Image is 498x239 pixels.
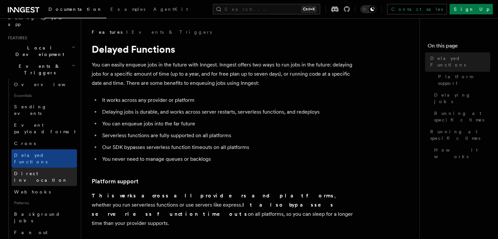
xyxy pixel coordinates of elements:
[11,227,77,238] a: Fan out
[149,2,192,18] a: AgentKit
[428,52,490,71] a: Delayed Functions
[92,191,354,228] p: , whether you run serverless functions or use servers like express. on all platforms, so you can ...
[14,230,47,235] span: Fan out
[100,107,354,117] li: Delaying jobs is durable, and works across server restarts, serverless functions, and redeploys
[110,7,145,12] span: Examples
[92,60,354,88] p: You can easily enqueue jobs in the future with Inngest. Inngest offers two ways to run jobs in th...
[45,2,106,18] a: Documentation
[48,7,102,12] span: Documentation
[5,60,77,79] button: Events & Triggers
[435,71,490,89] a: Platform support
[14,82,82,87] span: Overview
[11,138,77,149] a: Crons
[5,63,71,76] span: Events & Triggers
[11,186,77,198] a: Webhooks
[213,4,320,14] button: Search...Ctrl+K
[14,153,47,164] span: Delayed functions
[14,211,60,223] span: Background jobs
[11,101,77,119] a: Sending events
[100,143,354,152] li: Our SDK bypasses serverless function timeouts on all platforms
[432,144,490,162] a: How it works
[430,55,490,68] span: Delayed Functions
[92,29,122,35] span: Features
[428,42,490,52] h4: On this page
[100,96,354,105] li: It works across any provider or platform
[5,45,71,58] span: Local Development
[92,43,354,55] h1: Delayed Functions
[132,29,212,35] a: Events & Triggers
[5,42,77,60] button: Local Development
[100,155,354,164] li: You never need to manage queues or backlogs
[434,147,490,160] span: How it works
[14,104,47,116] span: Sending events
[100,131,354,140] li: Serverless functions are fully supported on all platforms
[106,2,149,18] a: Examples
[92,177,138,186] a: Platform support
[11,198,77,208] span: Patterns
[11,119,77,138] a: Event payload format
[432,107,490,126] a: Running at specific times
[432,89,490,107] a: Delaying jobs
[434,110,490,123] span: Running at specific times
[5,35,27,41] span: Features
[14,141,36,146] span: Crons
[428,126,490,144] a: Running at specific times
[92,193,334,199] strong: This works across all providers and platforms
[11,79,77,90] a: Overview
[14,122,76,134] span: Event payload format
[438,73,490,86] span: Platform support
[100,119,354,128] li: You can enqueue jobs into the far future
[387,4,447,14] a: Contact sales
[302,6,316,12] kbd: Ctrl+K
[450,4,493,14] a: Sign Up
[11,90,77,101] span: Essentials
[11,149,77,168] a: Delayed functions
[11,168,77,186] a: Direct invocation
[360,5,376,13] button: Toggle dark mode
[14,189,51,194] span: Webhooks
[5,12,77,30] a: Setting up your app
[153,7,188,12] span: AgentKit
[434,92,490,105] span: Delaying jobs
[11,208,77,227] a: Background jobs
[430,128,490,141] span: Running at specific times
[14,171,68,183] span: Direct invocation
